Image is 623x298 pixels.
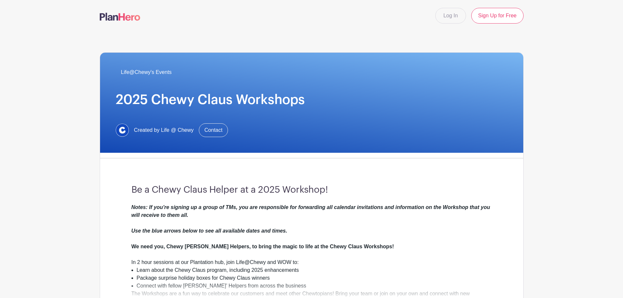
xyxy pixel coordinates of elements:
span: Life@Chewy's Events [121,68,172,76]
a: Sign Up for Free [471,8,523,24]
div: In 2 hour sessions at our Plantation hub, join Life@Chewy and WOW to: [131,258,492,266]
h1: 2025 Chewy Claus Workshops [116,92,508,108]
li: Connect with fellow [PERSON_NAME]’ Helpers from across the business [137,282,492,290]
a: Contact [199,123,228,137]
h3: Be a Chewy Claus Helper at a 2025 Workshop! [131,184,492,196]
span: Created by Life @ Chewy [134,126,194,134]
img: 1629734264472.jfif [116,124,129,137]
em: Notes: If you're signing up a group of TMs, you are responsible for forwarding all calendar invit... [131,204,490,234]
li: Learn about the Chewy Claus program, including 2025 enhancements [137,266,492,274]
a: Log In [435,8,466,24]
strong: We need you, Chewy [PERSON_NAME] Helpers, to bring the magic to life at the Chewy Claus Workshops! [131,244,394,249]
img: logo-507f7623f17ff9eddc593b1ce0a138ce2505c220e1c5a4e2b4648c50719b7d32.svg [100,13,140,21]
li: Package surprise holiday boxes for Chewy Claus winners [137,274,492,282]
